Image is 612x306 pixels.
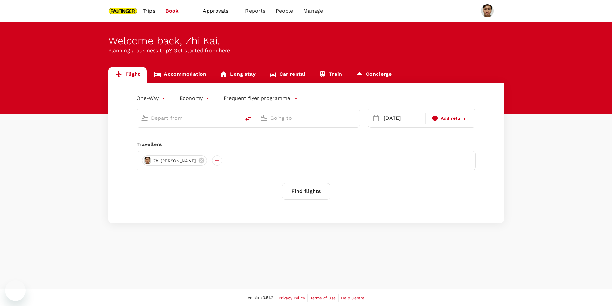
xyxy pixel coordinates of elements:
img: avatar-664c4aa9c37ad.jpeg [144,157,151,164]
a: Terms of Use [310,294,336,302]
a: Car rental [262,67,312,83]
span: People [276,7,293,15]
a: Long stay [213,67,262,83]
span: Reports [245,7,265,15]
span: Terms of Use [310,296,336,300]
div: Zhi [PERSON_NAME] [142,155,207,166]
span: Version 3.51.2 [248,295,273,301]
span: Trips [143,7,155,15]
button: Open [236,117,237,118]
div: Travellers [137,141,476,148]
div: Welcome back , Zhi Kai . [108,35,504,47]
div: [DATE] [381,112,424,125]
p: Planning a business trip? Get started from here. [108,47,504,55]
button: Frequent flyer programme [224,94,298,102]
input: Going to [270,113,346,123]
a: Help Centre [341,294,365,302]
a: Train [312,67,349,83]
img: Palfinger Asia Pacific Pte Ltd [108,4,138,18]
img: Zhi Kai Loh [481,4,494,17]
span: Book [165,7,179,15]
span: Manage [303,7,323,15]
a: Privacy Policy [279,294,305,302]
span: Privacy Policy [279,296,305,300]
input: Depart from [151,113,227,123]
button: Find flights [282,183,330,200]
span: Zhi [PERSON_NAME] [149,158,200,164]
a: Flight [108,67,147,83]
a: Accommodation [147,67,213,83]
button: delete [241,111,256,126]
div: Economy [180,93,211,103]
span: Add return [441,115,466,122]
a: Concierge [349,67,398,83]
iframe: Button to launch messaging window [5,280,26,301]
div: One-Way [137,93,167,103]
button: Open [355,117,357,118]
p: Frequent flyer programme [224,94,290,102]
span: Approvals [203,7,235,15]
span: Help Centre [341,296,365,300]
